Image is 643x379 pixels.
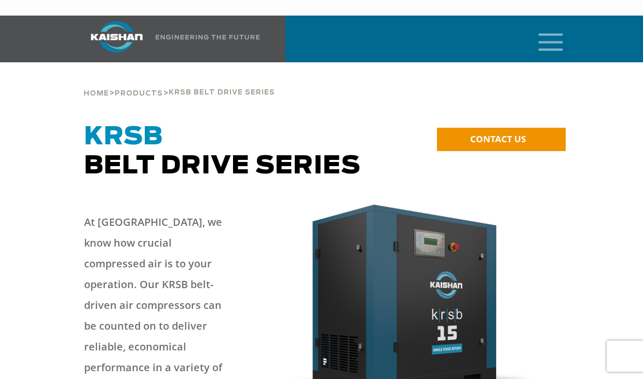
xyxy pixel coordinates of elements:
[534,30,552,48] a: mobile menu
[84,90,109,97] span: Home
[84,62,275,102] div: > >
[156,35,259,39] img: Engineering the future
[115,88,163,98] a: Products
[470,133,526,145] span: CONTACT US
[84,125,163,150] span: KRSB
[115,90,163,97] span: Products
[169,89,275,96] span: krsb belt drive series
[84,125,361,179] span: Belt Drive Series
[84,88,109,98] a: Home
[78,16,262,62] a: Kaishan USA
[437,128,566,151] a: CONTACT US
[78,21,156,52] img: kaishan logo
